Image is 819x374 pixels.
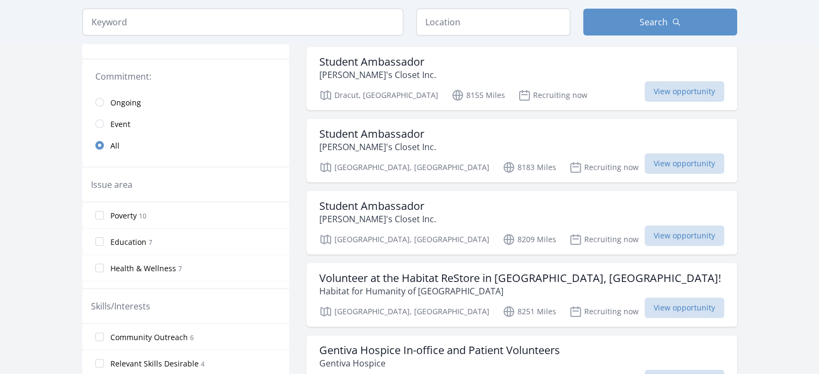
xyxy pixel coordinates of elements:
[190,333,194,342] span: 6
[110,140,120,151] span: All
[82,135,289,156] a: All
[645,153,724,174] span: View opportunity
[451,89,505,102] p: 8155 Miles
[91,178,132,191] legend: Issue area
[82,91,289,113] a: Ongoing
[319,140,436,153] p: [PERSON_NAME]'s Closet Inc.
[319,344,560,357] h3: Gentiva Hospice In-office and Patient Volunteers
[319,68,436,81] p: [PERSON_NAME]'s Closet Inc.
[201,359,205,369] span: 4
[319,357,560,370] p: Gentiva Hospice
[319,272,721,285] h3: Volunteer at the Habitat ReStore in [GEOGRAPHIC_DATA], [GEOGRAPHIC_DATA]!
[583,9,737,36] button: Search
[306,263,737,327] a: Volunteer at the Habitat ReStore in [GEOGRAPHIC_DATA], [GEOGRAPHIC_DATA]! Habitat for Humanity of...
[319,89,438,102] p: Dracut, [GEOGRAPHIC_DATA]
[95,237,104,246] input: Education 7
[82,113,289,135] a: Event
[178,264,182,273] span: 7
[319,233,489,246] p: [GEOGRAPHIC_DATA], [GEOGRAPHIC_DATA]
[518,89,587,102] p: Recruiting now
[95,359,104,368] input: Relevant Skills Desirable 4
[110,332,188,343] span: Community Outreach
[319,128,436,140] h3: Student Ambassador
[306,191,737,255] a: Student Ambassador [PERSON_NAME]'s Closet Inc. [GEOGRAPHIC_DATA], [GEOGRAPHIC_DATA] 8209 Miles Re...
[110,97,141,108] span: Ongoing
[569,305,639,318] p: Recruiting now
[149,238,152,247] span: 7
[306,119,737,182] a: Student Ambassador [PERSON_NAME]'s Closet Inc. [GEOGRAPHIC_DATA], [GEOGRAPHIC_DATA] 8183 Miles Re...
[502,305,556,318] p: 8251 Miles
[110,358,199,369] span: Relevant Skills Desirable
[319,285,721,298] p: Habitat for Humanity of [GEOGRAPHIC_DATA]
[95,70,276,83] legend: Commitment:
[645,225,724,246] span: View opportunity
[95,211,104,220] input: Poverty 10
[640,16,668,29] span: Search
[139,211,146,221] span: 10
[82,9,403,36] input: Keyword
[645,81,724,102] span: View opportunity
[569,161,639,174] p: Recruiting now
[416,9,570,36] input: Location
[319,161,489,174] p: [GEOGRAPHIC_DATA], [GEOGRAPHIC_DATA]
[645,298,724,318] span: View opportunity
[319,213,436,225] p: [PERSON_NAME]'s Closet Inc.
[502,233,556,246] p: 8209 Miles
[110,237,146,248] span: Education
[306,47,737,110] a: Student Ambassador [PERSON_NAME]'s Closet Inc. Dracut, [GEOGRAPHIC_DATA] 8155 Miles Recruiting no...
[502,161,556,174] p: 8183 Miles
[319,305,489,318] p: [GEOGRAPHIC_DATA], [GEOGRAPHIC_DATA]
[569,233,639,246] p: Recruiting now
[110,119,130,130] span: Event
[91,300,150,313] legend: Skills/Interests
[319,200,436,213] h3: Student Ambassador
[319,55,436,68] h3: Student Ambassador
[95,333,104,341] input: Community Outreach 6
[110,210,137,221] span: Poverty
[110,263,176,274] span: Health & Wellness
[95,264,104,272] input: Health & Wellness 7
